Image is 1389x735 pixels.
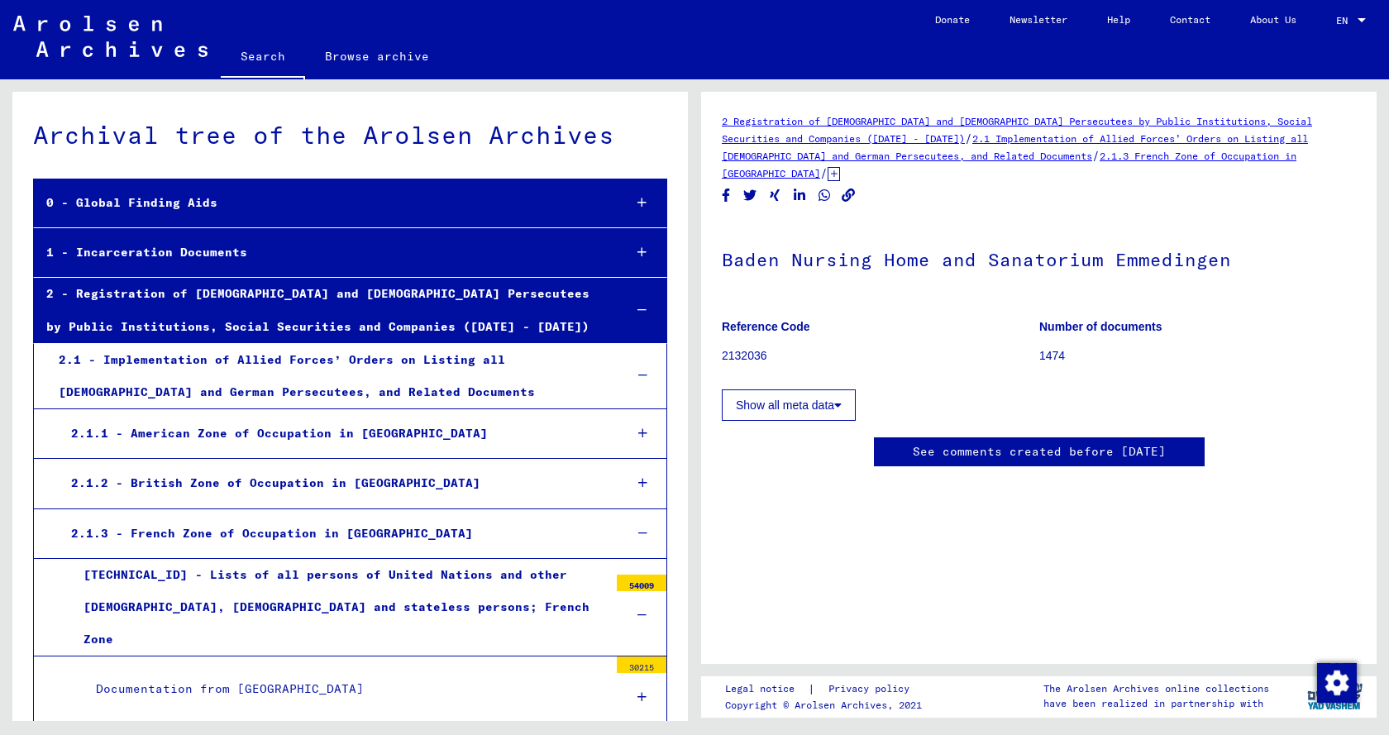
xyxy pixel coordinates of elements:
[725,698,929,713] p: Copyright © Arolsen Archives, 2021
[1304,675,1366,717] img: yv_logo.png
[34,236,610,269] div: 1 - Incarceration Documents
[965,131,972,146] span: /
[13,16,208,57] img: Arolsen_neg.svg
[1039,320,1162,333] b: Number of documents
[305,36,449,76] a: Browse archive
[71,559,609,656] div: [TECHNICAL_ID] - Lists of all persons of United Nations and other [DEMOGRAPHIC_DATA], [DEMOGRAPHI...
[722,347,1038,365] p: 2132036
[1039,347,1356,365] p: 1474
[718,185,735,206] button: Share on Facebook
[722,132,1308,162] a: 2.1 Implementation of Allied Forces’ Orders on Listing all [DEMOGRAPHIC_DATA] and German Persecut...
[1092,148,1100,163] span: /
[742,185,759,206] button: Share on Twitter
[725,680,929,698] div: |
[59,418,610,450] div: 2.1.1 - American Zone of Occupation in [GEOGRAPHIC_DATA]
[840,185,857,206] button: Copy link
[59,467,610,499] div: 2.1.2 - British Zone of Occupation in [GEOGRAPHIC_DATA]
[722,320,810,333] b: Reference Code
[722,222,1356,294] h1: Baden Nursing Home and Sanatorium Emmedingen
[34,278,610,342] div: 2 - Registration of [DEMOGRAPHIC_DATA] and [DEMOGRAPHIC_DATA] Persecutees by Public Institutions,...
[34,187,610,219] div: 0 - Global Finding Aids
[722,389,856,421] button: Show all meta data
[766,185,784,206] button: Share on Xing
[725,680,808,698] a: Legal notice
[820,165,828,180] span: /
[816,185,833,206] button: Share on WhatsApp
[221,36,305,79] a: Search
[84,673,609,705] div: Documentation from [GEOGRAPHIC_DATA]
[33,117,667,154] div: Archival tree of the Arolsen Archives
[815,680,929,698] a: Privacy policy
[617,575,666,591] div: 54009
[617,656,666,673] div: 30215
[46,344,610,408] div: 2.1 - Implementation of Allied Forces’ Orders on Listing all [DEMOGRAPHIC_DATA] and German Persec...
[1336,15,1354,26] span: EN
[722,115,1312,145] a: 2 Registration of [DEMOGRAPHIC_DATA] and [DEMOGRAPHIC_DATA] Persecutees by Public Institutions, S...
[913,443,1166,461] a: See comments created before [DATE]
[1043,681,1269,696] p: The Arolsen Archives online collections
[59,518,610,550] div: 2.1.3 - French Zone of Occupation in [GEOGRAPHIC_DATA]
[1317,663,1357,703] img: Change consent
[791,185,809,206] button: Share on LinkedIn
[1043,696,1269,711] p: have been realized in partnership with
